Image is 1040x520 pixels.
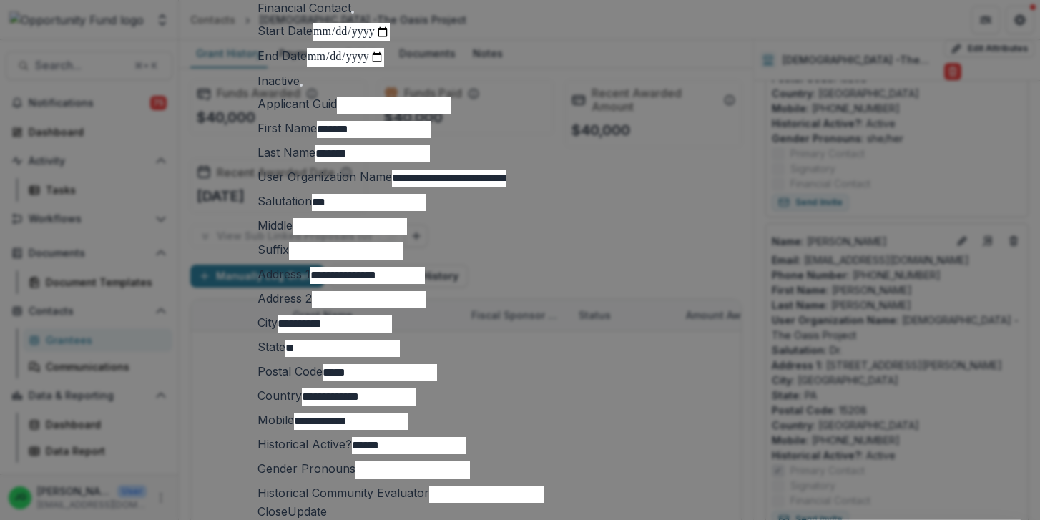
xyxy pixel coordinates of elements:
[257,194,312,208] label: Salutation
[257,121,317,135] label: First Name
[257,218,293,232] label: Middle
[257,74,300,88] label: Inactive
[257,503,288,520] button: Close
[257,413,294,427] label: Mobile
[257,461,355,476] label: Gender Pronouns
[257,486,429,500] label: Historical Community Evaluator
[257,242,289,257] label: Suffix
[257,340,285,354] label: State
[257,364,323,378] label: Postal Code
[257,170,392,184] label: User Organization Name
[257,437,352,451] label: Historical Active?
[288,503,327,520] button: Update
[257,388,302,403] label: Country
[257,24,313,38] label: Start Date
[257,291,312,305] label: Address 2
[257,49,307,63] label: End Date
[257,1,351,15] label: Financial Contact
[257,145,315,160] label: Last Name
[257,315,278,330] label: City
[257,267,310,281] label: Address 1
[257,97,337,111] label: Applicant Guid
